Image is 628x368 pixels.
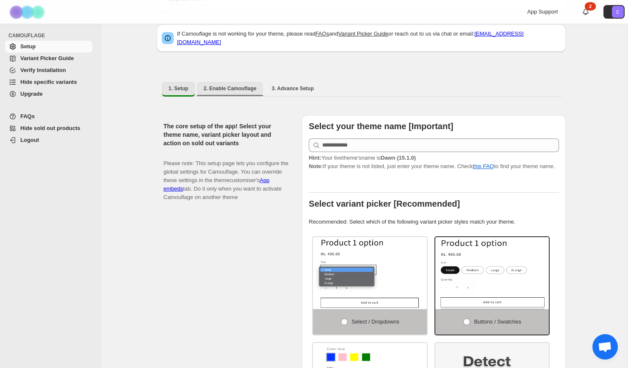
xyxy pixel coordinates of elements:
[271,85,314,92] span: 3. Advance Setup
[309,122,453,131] b: Select your theme name [Important]
[20,113,35,119] span: FAQs
[5,134,92,146] a: Logout
[474,318,521,325] span: Buttons / Swatches
[338,30,388,37] a: Variant Picker Guide
[592,334,618,360] div: Open chat
[473,163,494,169] a: this FAQ
[5,111,92,122] a: FAQs
[581,8,590,16] a: 2
[527,8,558,15] span: App Support
[5,76,92,88] a: Hide specific variants
[309,155,321,161] strong: Hint:
[5,88,92,100] a: Upgrade
[309,154,559,171] p: If your theme is not listed, just enter your theme name. Check to find your theme name.
[20,137,39,143] span: Logout
[309,218,559,226] p: Recommended: Select which of the following variant picker styles match your theme.
[204,85,257,92] span: 2. Enable Camouflage
[381,155,416,161] strong: Dawn (15.1.0)
[5,122,92,134] a: Hide sold out products
[7,0,49,24] img: Camouflage
[20,55,74,61] span: Variant Picker Guide
[20,79,77,85] span: Hide specific variants
[313,237,427,309] img: Select / Dropdowns
[351,318,399,325] span: Select / Dropdowns
[20,125,80,131] span: Hide sold out products
[309,163,323,169] strong: Note:
[5,64,92,76] a: Verify Installation
[20,43,36,50] span: Setup
[435,237,549,309] img: Buttons / Swatches
[20,91,43,97] span: Upgrade
[5,53,92,64] a: Variant Picker Guide
[612,6,624,18] span: Avatar with initials E
[163,151,288,202] p: Please note: This setup page lets you configure the global settings for Camouflage. You can overr...
[616,9,619,14] text: E
[8,32,96,39] span: CAMOUFLAGE
[315,30,329,37] a: FAQs
[309,155,416,161] span: Your live theme's name is
[5,41,92,53] a: Setup
[603,5,625,19] button: Avatar with initials E
[169,85,188,92] span: 1. Setup
[177,30,561,47] p: If Camouflage is not working for your theme, please read and or reach out to us via chat or email:
[585,2,596,11] div: 2
[309,199,460,208] b: Select variant picker [Recommended]
[20,67,66,73] span: Verify Installation
[163,122,288,147] h2: The core setup of the app! Select your theme name, variant picker layout and action on sold out v...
